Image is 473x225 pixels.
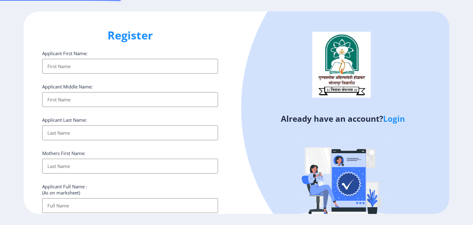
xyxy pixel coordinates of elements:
label: Applicant Full Name : (As on marksheet) [42,183,87,196]
label: Applicant Last Name: [42,117,87,123]
h1: Register [42,28,218,43]
input: Full Name [42,198,218,213]
input: Last Name [42,159,218,174]
label: Applicant First Name: [42,50,87,56]
input: First Name [42,92,218,107]
input: Last Name [42,125,218,140]
a: Login [383,113,405,124]
label: Mothers First Name: [42,150,85,156]
input: First Name [42,59,218,74]
label: Applicant Middle Name: [42,84,93,90]
h4: Already have an account? [241,114,445,124]
img: logo [312,32,371,98]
